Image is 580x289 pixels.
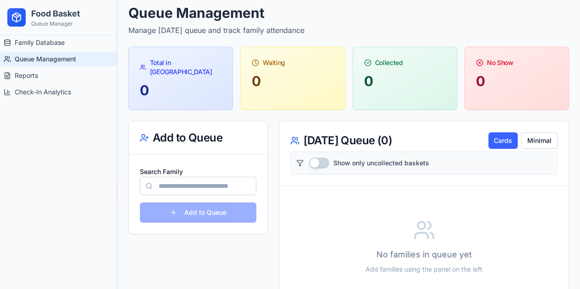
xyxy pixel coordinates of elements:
[333,158,429,168] label: Show only uncollected baskets
[290,135,392,146] div: [DATE] Queue ( 0 )
[488,132,518,149] button: Cards
[140,82,221,98] div: 0
[140,58,221,76] div: Total in [GEOGRAPHIC_DATA]
[15,71,38,80] span: Reports
[140,168,183,175] label: Search Family
[15,87,71,97] span: Check-In Analytics
[290,248,558,261] p: No families in queue yet
[364,73,446,89] div: 0
[31,7,80,20] h1: Food Basket
[290,265,558,274] p: Add families using the panel on the left
[15,38,65,47] span: Family Database
[128,25,569,36] p: Manage [DATE] queue and track family attendance
[476,73,558,89] div: 0
[521,132,558,149] button: Minimal
[31,20,80,27] p: Queue Manager
[128,5,569,21] h1: Queue Management
[476,58,558,67] div: No Show
[15,55,76,64] span: Queue Management
[364,58,446,67] div: Collected
[252,73,333,89] div: 0
[252,58,333,67] div: Waiting
[140,132,256,143] div: Add to Queue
